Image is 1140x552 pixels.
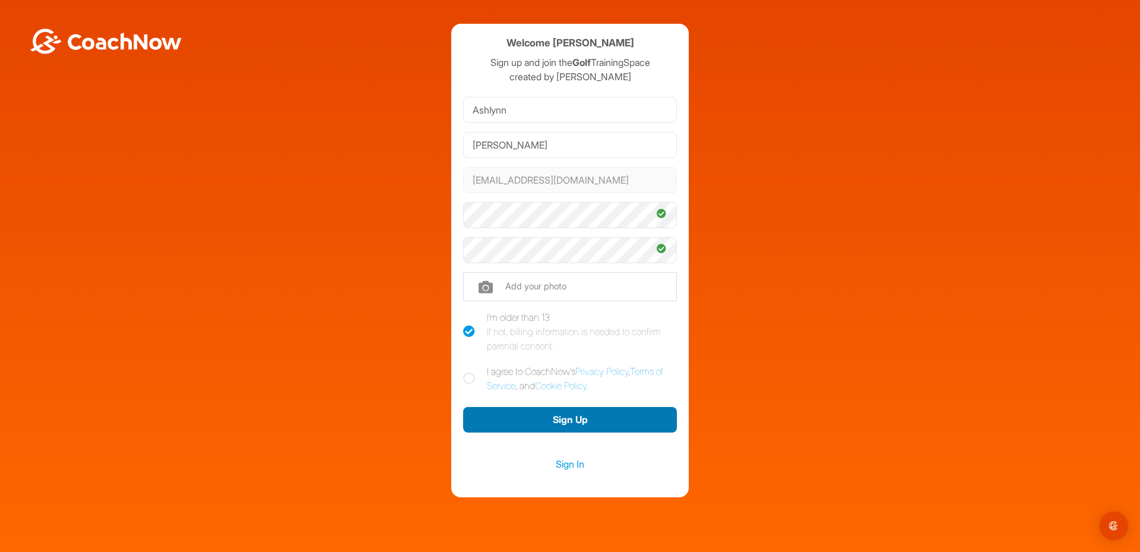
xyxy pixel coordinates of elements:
[463,55,677,70] p: Sign up and join the TrainingSpace
[487,365,663,392] a: Terms of Service
[506,36,634,51] h4: Welcome [PERSON_NAME]
[572,56,591,68] strong: Golf
[463,97,677,123] input: First Name
[487,324,677,353] div: If not, billing information is needed to confirm parental consent.
[535,380,587,392] a: Cookie Policy
[575,365,629,377] a: Privacy Policy
[28,29,183,54] img: BwLJSsUCoWCh5upNqxVrqldRgqLPVwmV24tXu5FoVAoFEpwwqQ3VIfuoInZCoVCoTD4vwADAC3ZFMkVEQFDAAAAAElFTkSuQmCC
[487,310,677,353] div: I'm older than 13
[463,132,677,158] input: Last Name
[463,364,677,393] label: I agree to CoachNow's , , and .
[463,456,677,472] a: Sign In
[463,407,677,433] button: Sign Up
[1100,512,1128,540] div: Open Intercom Messenger
[463,70,677,84] p: created by [PERSON_NAME]
[463,167,677,193] input: Email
